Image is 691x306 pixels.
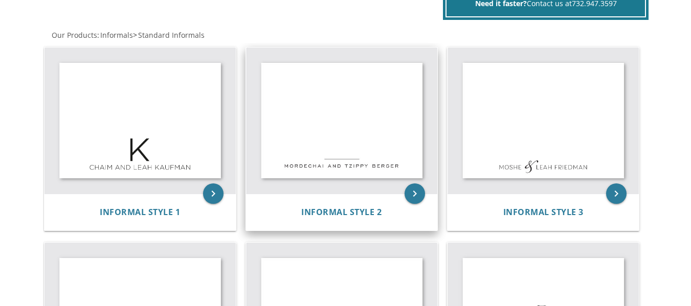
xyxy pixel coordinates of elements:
a: keyboard_arrow_right [405,183,425,204]
img: Informal Style 2 [246,48,437,194]
a: Informal Style 3 [503,207,584,217]
span: Informals [100,30,133,40]
a: keyboard_arrow_right [203,183,224,204]
span: > [133,30,205,40]
a: Standard Informals [137,30,205,40]
a: Informals [99,30,133,40]
span: Informal Style 3 [503,206,584,218]
span: Informal Style 2 [301,206,382,218]
a: Informal Style 2 [301,207,382,217]
a: keyboard_arrow_right [606,183,627,204]
img: Informal Style 3 [448,48,639,194]
a: Our Products [51,30,97,40]
img: Informal Style 1 [44,48,236,194]
span: Standard Informals [138,30,205,40]
a: Informal Style 1 [100,207,180,217]
span: Informal Style 1 [100,206,180,218]
div: : [43,30,345,40]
